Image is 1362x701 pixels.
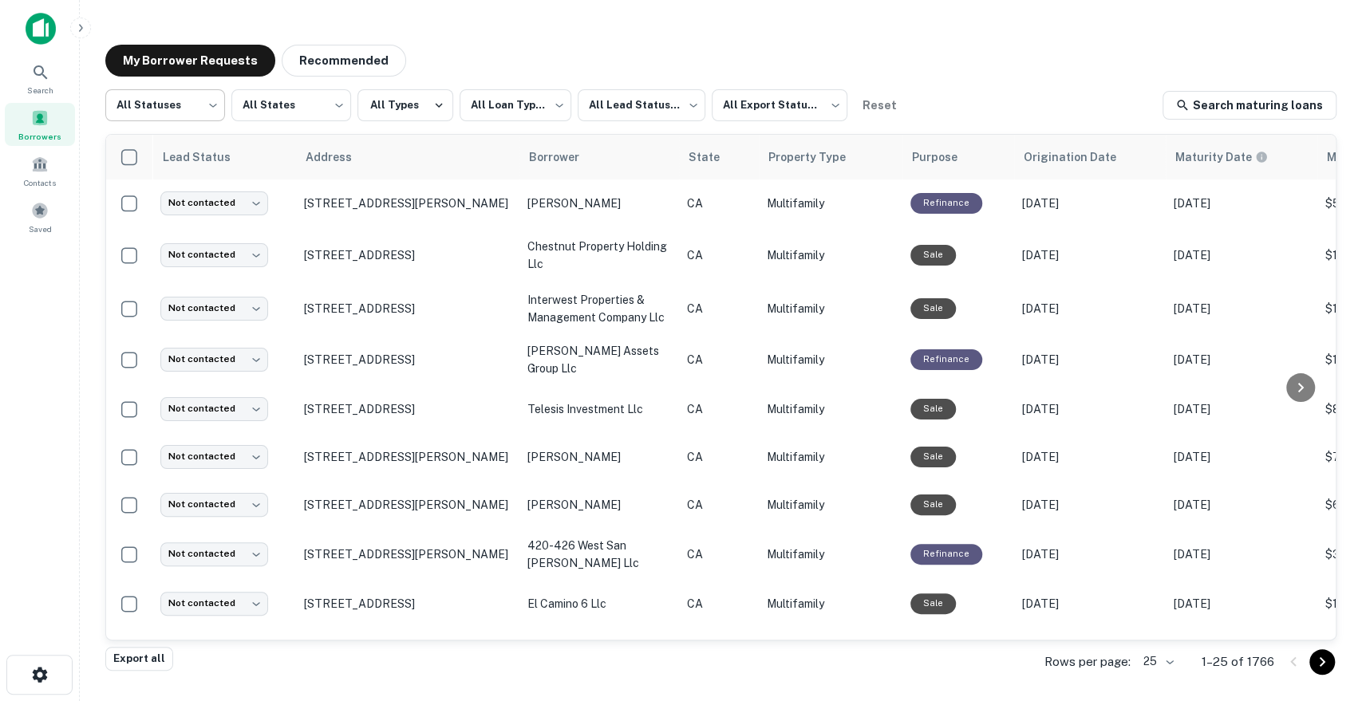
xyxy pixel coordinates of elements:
p: [DATE] [1022,400,1158,418]
th: Address [296,135,519,179]
p: [STREET_ADDRESS] [304,248,511,262]
img: capitalize-icon.png [26,13,56,45]
p: CA [687,496,751,514]
p: [DATE] [1022,595,1158,612]
p: [STREET_ADDRESS][PERSON_NAME] [304,547,511,561]
th: Property Type [759,135,902,179]
p: [DATE] [1174,595,1309,612]
p: CA [687,448,751,466]
div: All Loan Types [460,85,571,126]
a: Search maturing loans [1163,91,1336,120]
span: Search [27,84,53,96]
th: Borrower [519,135,679,179]
p: interwest properties & management company llc [527,291,671,326]
p: chestnut property holding llc [527,238,671,273]
p: telesis investment llc [527,400,671,418]
p: [STREET_ADDRESS] [304,597,511,611]
p: [STREET_ADDRESS][PERSON_NAME] [304,196,511,211]
p: Multifamily [767,300,894,317]
p: [DATE] [1174,195,1309,212]
p: [DATE] [1174,545,1309,563]
p: CA [687,545,751,563]
p: Multifamily [767,246,894,264]
p: [DATE] [1174,496,1309,514]
p: Multifamily [767,400,894,418]
button: Reset [854,89,905,121]
button: My Borrower Requests [105,45,275,77]
p: Multifamily [767,351,894,368]
div: This loan purpose was for refinancing [910,349,982,369]
p: [DATE] [1022,448,1158,466]
button: Go to next page [1309,649,1335,675]
button: Export all [105,647,173,671]
div: This loan purpose was for refinancing [910,544,982,564]
p: CA [687,195,751,212]
div: Not contacted [160,397,268,420]
iframe: Chat Widget [1282,573,1362,650]
button: Recommended [282,45,406,77]
p: [DATE] [1174,300,1309,317]
p: Multifamily [767,496,894,514]
div: Not contacted [160,445,268,468]
a: Saved [5,195,75,238]
div: Sale [910,298,956,318]
th: State [679,135,759,179]
div: Not contacted [160,243,268,266]
p: CA [687,400,751,418]
div: All Export Statuses [712,85,847,126]
th: Maturity dates displayed may be estimated. Please contact the lender for the most accurate maturi... [1166,135,1317,179]
p: [DATE] [1022,300,1158,317]
span: Property Type [768,148,867,167]
span: Lead Status [162,148,251,167]
span: Purpose [912,148,978,167]
div: Not contacted [160,348,268,371]
p: [DATE] [1174,400,1309,418]
a: Contacts [5,149,75,192]
span: Origination Date [1024,148,1137,167]
div: Not contacted [160,592,268,615]
a: Search [5,57,75,100]
p: [DATE] [1174,448,1309,466]
p: Multifamily [767,448,894,466]
div: Not contacted [160,493,268,516]
p: [DATE] [1022,195,1158,212]
th: Purpose [902,135,1014,179]
div: All States [231,85,351,126]
p: CA [687,246,751,264]
p: [PERSON_NAME] [527,448,671,466]
p: Multifamily [767,595,894,612]
div: Sale [910,593,956,613]
p: Rows per page: [1044,652,1131,671]
span: Borrower [529,148,600,167]
p: [STREET_ADDRESS][PERSON_NAME] [304,450,511,464]
p: [DATE] [1174,246,1309,264]
div: Sale [910,494,956,514]
a: Borrowers [5,103,75,146]
span: Contacts [24,176,56,189]
p: [STREET_ADDRESS] [304,301,511,316]
p: [STREET_ADDRESS][PERSON_NAME] [304,498,511,512]
p: [PERSON_NAME] [527,496,671,514]
p: [PERSON_NAME] [527,195,671,212]
p: [DATE] [1022,545,1158,563]
th: Origination Date [1014,135,1166,179]
p: 1–25 of 1766 [1202,652,1274,671]
p: [DATE] [1174,351,1309,368]
div: This loan purpose was for refinancing [910,193,982,213]
p: Multifamily [767,195,894,212]
div: All Statuses [105,85,225,126]
p: Multifamily [767,545,894,563]
p: [DATE] [1022,496,1158,514]
div: Not contacted [160,191,268,215]
div: All Lead Statuses [578,85,705,126]
p: 420-426 west san [PERSON_NAME] llc [527,537,671,572]
p: [STREET_ADDRESS] [304,352,511,367]
button: All Types [357,89,453,121]
p: [DATE] [1022,246,1158,264]
p: [PERSON_NAME] assets group llc [527,342,671,377]
span: Maturity dates displayed may be estimated. Please contact the lender for the most accurate maturi... [1175,148,1289,166]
